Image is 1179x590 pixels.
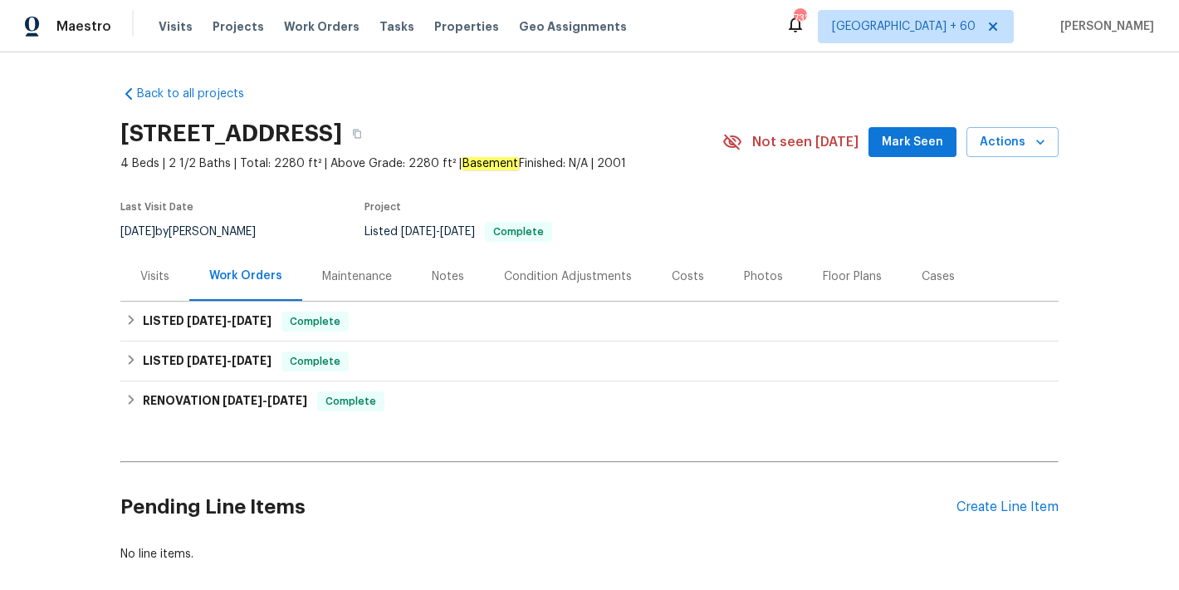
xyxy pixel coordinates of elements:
[1054,18,1154,35] span: [PERSON_NAME]
[223,395,307,406] span: -
[120,202,193,212] span: Last Visit Date
[342,119,372,149] button: Copy Address
[980,132,1045,153] span: Actions
[143,312,272,332] h6: LISTED
[956,499,1059,515] div: Create Line Item
[832,18,976,35] span: [GEOGRAPHIC_DATA] + 60
[434,18,499,35] span: Properties
[364,202,401,212] span: Project
[187,355,272,366] span: -
[401,226,436,238] span: [DATE]
[519,18,627,35] span: Geo Assignments
[120,226,155,238] span: [DATE]
[143,391,307,411] h6: RENOVATION
[752,134,859,150] span: Not seen [DATE]
[823,268,882,285] div: Floor Plans
[267,395,307,406] span: [DATE]
[364,226,552,238] span: Listed
[440,226,475,238] span: [DATE]
[379,21,414,32] span: Tasks
[401,226,475,238] span: -
[187,355,227,366] span: [DATE]
[283,353,347,370] span: Complete
[966,127,1059,158] button: Actions
[120,86,280,102] a: Back to all projects
[120,302,1059,342] div: LISTED [DATE]-[DATE]Complete
[140,268,169,285] div: Visits
[209,268,282,284] div: Work Orders
[120,222,276,242] div: by [PERSON_NAME]
[322,268,392,285] div: Maintenance
[672,268,704,285] div: Costs
[284,18,360,35] span: Work Orders
[744,268,783,285] div: Photos
[213,18,264,35] span: Projects
[487,227,550,237] span: Complete
[223,395,262,406] span: [DATE]
[283,313,347,330] span: Complete
[187,315,272,327] span: -
[868,127,956,158] button: Mark Seen
[120,546,1059,563] div: No line items.
[504,268,632,285] div: Condition Adjustments
[432,268,464,285] div: Notes
[187,315,227,327] span: [DATE]
[232,315,272,327] span: [DATE]
[120,469,956,546] h2: Pending Line Items
[56,18,111,35] span: Maestro
[462,157,519,170] em: Basement
[319,393,383,410] span: Complete
[120,342,1059,381] div: LISTED [DATE]-[DATE]Complete
[120,155,722,172] span: 4 Beds | 2 1/2 Baths | Total: 2280 ft² | Above Grade: 2280 ft² | Finished: N/A | 2001
[882,132,943,153] span: Mark Seen
[794,10,805,27] div: 732
[922,268,955,285] div: Cases
[143,352,272,371] h6: LISTED
[120,125,342,142] h2: [STREET_ADDRESS]
[120,381,1059,421] div: RENOVATION [DATE]-[DATE]Complete
[159,18,193,35] span: Visits
[232,355,272,366] span: [DATE]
